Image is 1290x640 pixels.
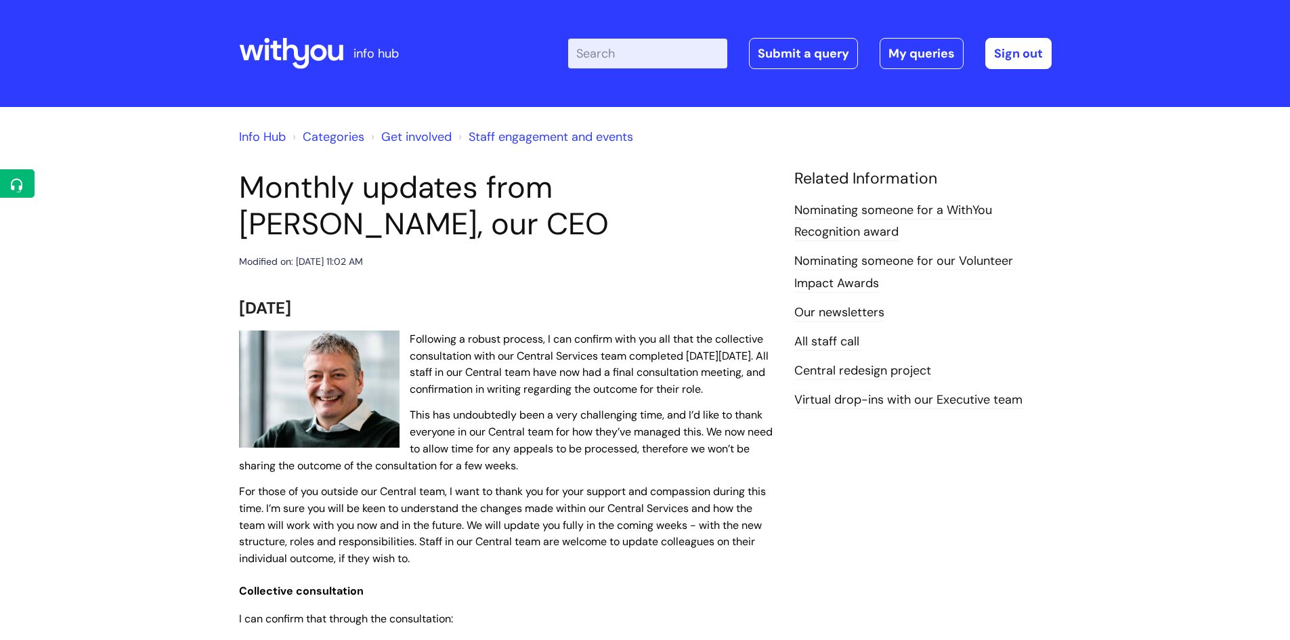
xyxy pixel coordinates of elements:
div: | - [568,38,1052,69]
p: info hub [353,43,399,64]
li: Get involved [368,126,452,148]
a: Nominating someone for a WithYou Recognition award [794,202,992,241]
span: I can confirm that through the consultation: [239,612,453,626]
a: My queries [880,38,964,69]
li: Staff engagement and events [455,126,633,148]
a: Staff engagement and events [469,129,633,145]
span: Collective consultation [239,584,364,598]
a: Submit a query [749,38,858,69]
input: Search [568,39,727,68]
a: Sign out [985,38,1052,69]
a: Get involved [381,129,452,145]
h4: Related Information [794,169,1052,188]
h1: Monthly updates from [PERSON_NAME], our CEO [239,169,774,242]
a: Nominating someone for our Volunteer Impact Awards [794,253,1013,292]
span: This has undoubtedly been a very challenging time, and I’d like to thank everyone in our Central ... [239,408,773,472]
a: Our newsletters [794,304,884,322]
li: Solution home [289,126,364,148]
a: Info Hub [239,129,286,145]
a: Categories [303,129,364,145]
img: WithYou Chief Executive Simon Phillips pictured looking at the camera and smiling [239,330,400,448]
a: Virtual drop-ins with our Executive team [794,391,1023,409]
span: [DATE] [239,297,291,318]
span: For those of you outside our Central team, I want to thank you for your support and compassion du... [239,484,766,566]
span: Following a robust process, I can confirm with you all that the collective consultation with our ... [410,332,769,396]
a: All staff call [794,333,859,351]
div: Modified on: [DATE] 11:02 AM [239,253,363,270]
a: Central redesign project [794,362,931,380]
